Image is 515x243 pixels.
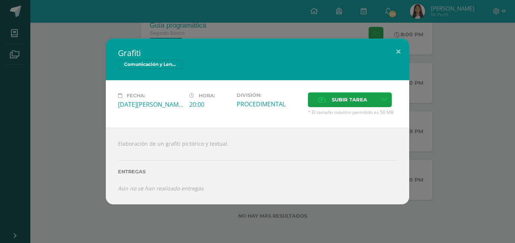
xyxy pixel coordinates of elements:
button: Close (Esc) [388,39,409,64]
span: Fecha: [127,93,145,98]
span: * El tamaño máximo permitido es 50 MB [308,109,397,115]
div: Elaboración de un grafiti pictórico y textual. [106,128,409,204]
h2: Grafiti [118,48,397,58]
span: Subir tarea [332,93,367,107]
i: Aún no se han realizado entregas [118,185,204,192]
label: División: [237,92,302,98]
label: Entregas [118,169,397,174]
span: Comunicación y Lenguaje Idioma Español [118,60,182,69]
span: Hora: [199,93,215,98]
div: PROCEDIMENTAL [237,100,302,108]
div: 20:00 [189,100,231,109]
div: [DATE][PERSON_NAME] [118,100,183,109]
